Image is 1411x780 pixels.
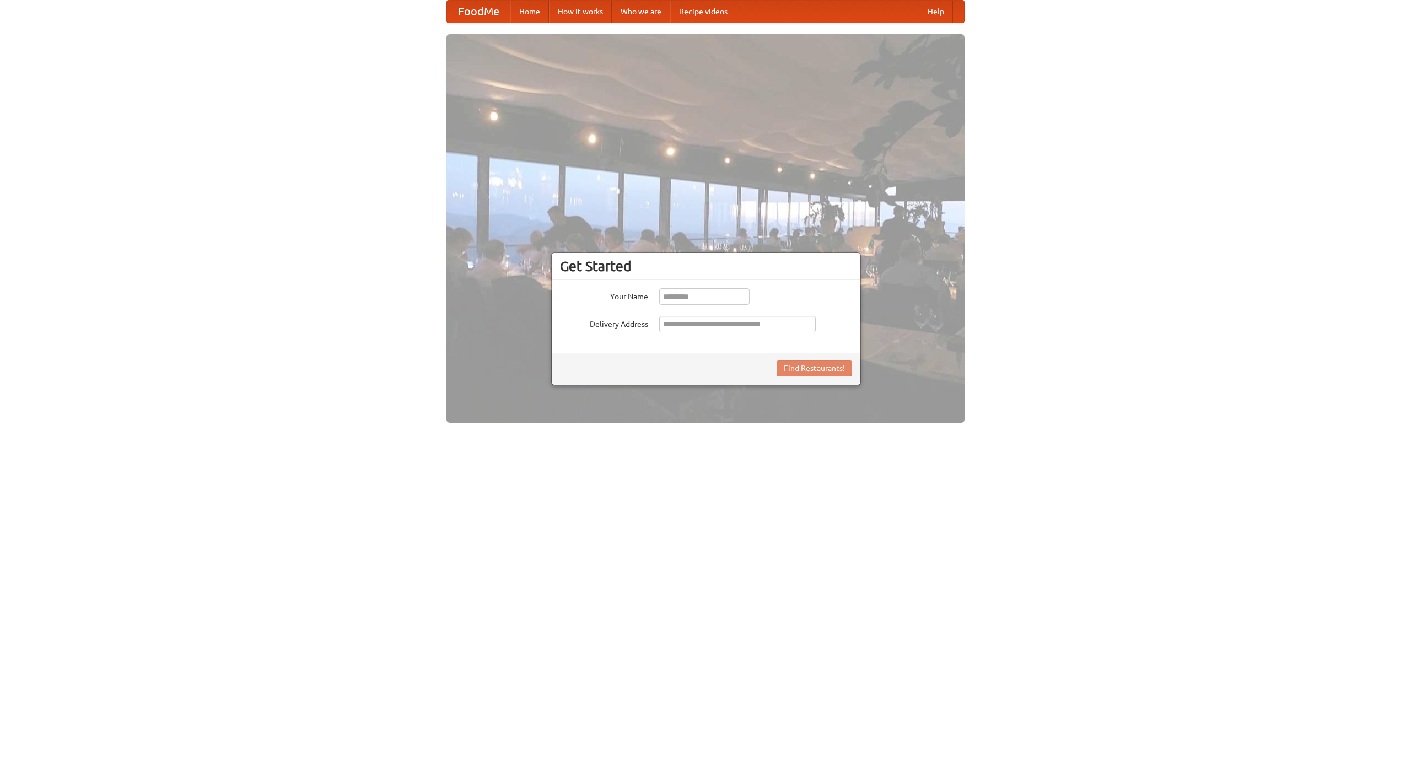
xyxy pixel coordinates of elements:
label: Your Name [560,288,648,302]
h3: Get Started [560,258,852,275]
a: Recipe videos [670,1,736,23]
a: Who we are [612,1,670,23]
label: Delivery Address [560,316,648,330]
button: Find Restaurants! [777,360,852,376]
a: FoodMe [447,1,510,23]
a: Help [919,1,953,23]
a: Home [510,1,549,23]
a: How it works [549,1,612,23]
